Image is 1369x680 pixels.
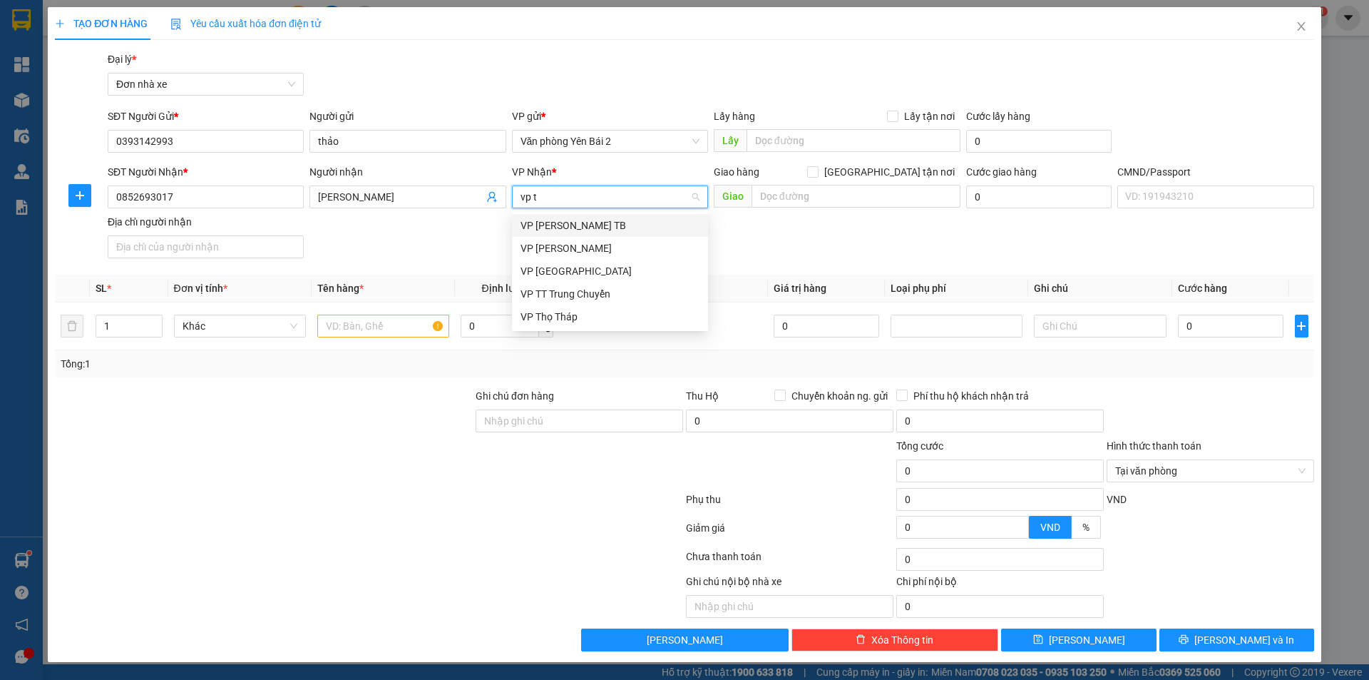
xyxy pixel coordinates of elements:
div: Ghi chú nội bộ nhà xe [686,574,893,595]
div: Người gửi [309,108,506,124]
input: Địa chỉ của người nhận [108,235,304,258]
span: VP Nhận [512,166,552,178]
span: plus [1296,320,1308,332]
th: Loại phụ phí [885,275,1028,303]
span: Tên hàng [317,283,364,294]
label: Cước giao hàng [966,166,1037,178]
span: Đại lý [108,54,136,65]
input: Ghi chú đơn hàng [476,410,683,432]
span: VND [1040,522,1060,533]
div: SĐT Người Gửi [108,108,304,124]
span: Xóa Thông tin [871,632,933,648]
input: 0 [774,315,880,338]
div: Tổng: 1 [61,356,528,372]
div: Chi phí nội bộ [896,574,1104,595]
span: VND [1107,494,1127,505]
span: Đơn vị tính [174,283,227,294]
div: VP Trần Phú TB [512,214,708,237]
span: delete [856,634,866,646]
input: Cước giao hàng [966,186,1112,208]
span: plus [69,190,91,201]
span: Lấy [714,129,747,152]
input: Cước lấy hàng [966,130,1112,153]
div: VP Thanh Hóa [512,260,708,283]
div: Giảm giá [684,520,895,545]
span: Khác [183,315,297,337]
div: VP [PERSON_NAME] TB [521,218,699,233]
button: delete [61,315,83,338]
input: Dọc đường [752,185,960,208]
div: VP gửi [512,108,708,124]
span: Giá trị hàng [774,283,826,294]
span: Lấy tận nơi [898,108,960,124]
span: [GEOGRAPHIC_DATA] tận nơi [819,164,960,180]
div: VP TT Trung Chuyển [512,283,708,305]
span: save [1033,634,1043,646]
span: close [1296,21,1307,32]
div: VP [GEOGRAPHIC_DATA] [521,263,699,279]
div: CMND/Passport [1117,164,1313,180]
button: printer[PERSON_NAME] và In [1159,629,1314,651]
input: Ghi Chú [1034,315,1166,338]
input: Nhập ghi chú [686,595,893,618]
div: VP Thọ Tháp [512,305,708,328]
div: Địa chỉ người nhận [108,214,304,230]
span: [PERSON_NAME] [1049,632,1125,648]
span: Cước hàng [1178,283,1227,294]
span: Giao hàng [714,166,759,178]
div: Chưa thanh toán [684,549,895,574]
span: Giao [714,185,752,208]
span: Định lượng [481,283,532,294]
label: Cước lấy hàng [966,111,1030,122]
label: Hình thức thanh toán [1107,440,1201,452]
span: [PERSON_NAME] và In [1194,632,1294,648]
span: % [1082,522,1089,533]
input: Dọc đường [747,129,960,152]
span: Đơn nhà xe [116,73,295,95]
button: plus [68,184,91,207]
label: Ghi chú đơn hàng [476,390,554,402]
input: VD: Bàn, Ghế [317,315,449,338]
span: SL [96,283,107,294]
img: icon [170,19,182,30]
div: VP Thọ Tháp [521,309,699,325]
span: Thu Hộ [686,390,719,402]
div: Phụ thu [684,492,895,517]
button: [PERSON_NAME] [581,629,789,651]
span: Chuyển khoản ng. gửi [786,388,893,404]
button: Close [1281,7,1321,47]
button: plus [1295,315,1308,338]
div: Người nhận [309,164,506,180]
span: printer [1179,634,1189,646]
span: [PERSON_NAME] [647,632,723,648]
button: save[PERSON_NAME] [1001,629,1156,651]
div: SĐT Người Nhận [108,164,304,180]
div: VP Trần Đại Nghĩa [512,237,708,260]
span: Tại văn phòng [1115,460,1306,482]
span: plus [55,19,65,29]
button: deleteXóa Thông tin [791,629,999,651]
span: Văn phòng Yên Bái 2 [521,131,699,152]
span: Lấy hàng [714,111,755,122]
th: Ghi chú [1028,275,1171,303]
span: Yêu cầu xuất hóa đơn điện tử [170,18,321,29]
div: VP [PERSON_NAME] [521,240,699,256]
span: Phí thu hộ khách nhận trả [908,388,1035,404]
span: Tổng cước [896,440,943,452]
span: user-add [486,191,498,203]
span: TẠO ĐƠN HÀNG [55,18,148,29]
div: VP TT Trung Chuyển [521,286,699,302]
